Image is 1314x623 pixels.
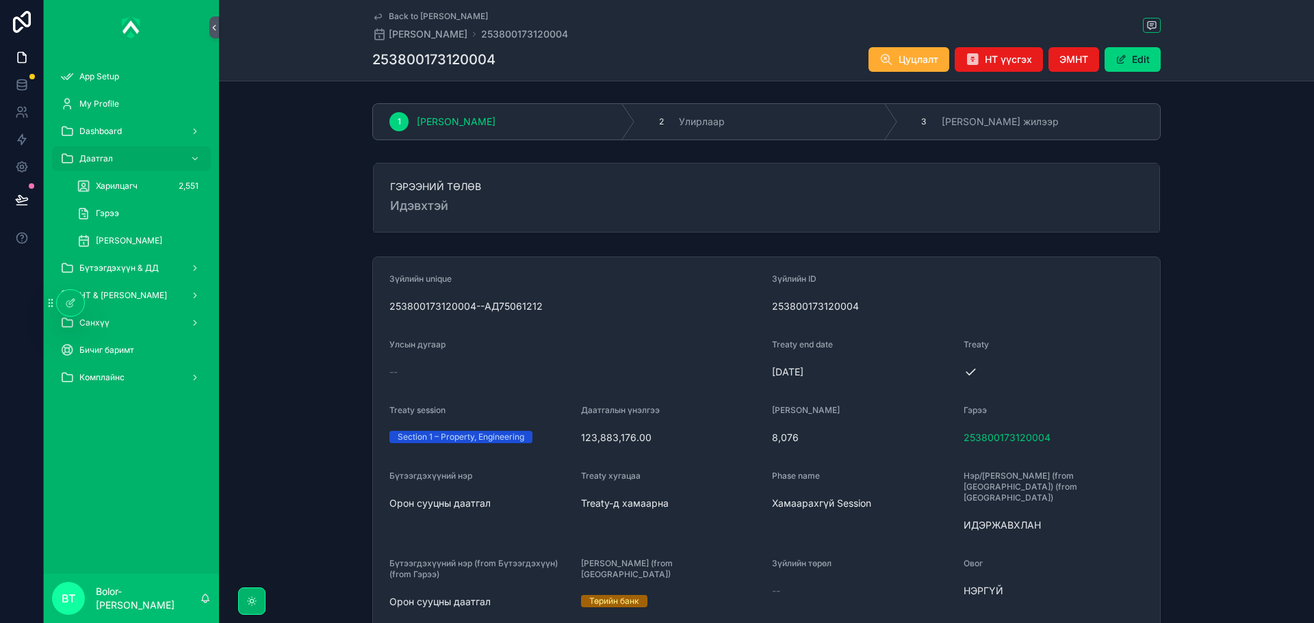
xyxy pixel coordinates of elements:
span: Зүйлийн ID [772,274,816,284]
button: Edit [1105,47,1161,72]
div: 2,551 [175,178,203,194]
h1: 253800173120004 [372,50,495,69]
span: ЭМНТ [1059,53,1088,66]
span: 253800173120004--АД75061212 [389,300,761,313]
div: Section 1 – Property, Engineering [398,431,524,443]
a: 253800173120004 [481,27,568,41]
span: 123,883,176.00 [581,431,762,445]
a: Комплайнс [52,365,211,390]
p: Bolor-[PERSON_NAME] [96,585,200,612]
span: Treaty-д хамаарна [581,496,762,510]
span: 3 [921,116,926,127]
img: App logo [122,16,141,38]
span: Санхүү [79,317,109,328]
span: Даатгал [79,153,113,164]
span: [PERSON_NAME] [417,115,495,129]
span: [PERSON_NAME] (from [GEOGRAPHIC_DATA]) [581,558,673,579]
span: Treaty end date [772,339,833,349]
span: ГЭРЭЭНИЙ ТӨЛӨВ [390,180,1143,194]
span: Орон сууцны даатгал [389,595,570,609]
span: [PERSON_NAME] жилээр [942,115,1059,129]
span: -- [772,584,780,598]
a: App Setup [52,64,211,89]
span: Бичиг баримт [79,345,134,356]
span: [PERSON_NAME] [96,235,162,246]
div: Төрийн банк [589,595,639,607]
a: НТ & [PERSON_NAME] [52,283,211,308]
a: Back to [PERSON_NAME] [372,11,488,22]
span: Бүтээгдэхүүн & ДД [79,263,159,274]
span: My Profile [79,98,119,109]
span: Улирлаар [679,115,725,129]
span: Идэвхтэй [390,196,1143,215]
span: 8,076 [772,431,953,445]
span: Treaty хугацаа [581,470,641,481]
div: scrollable content [44,55,219,408]
span: 2 [659,116,664,127]
a: [PERSON_NAME] [372,27,467,41]
a: Гэрээ [68,201,211,226]
span: 1 [398,116,401,127]
a: Даатгал [52,146,211,171]
span: Орон сууцны даатгал [389,496,570,510]
span: Овог [964,558,983,568]
span: Улсын дугаар [389,339,446,349]
span: Даатгалын үнэлгээ [581,405,660,415]
span: [DATE] [772,365,953,379]
a: 253800173120004 [964,431,1051,445]
button: Цуцлалт [868,47,949,72]
span: НТ & [PERSON_NAME] [79,290,167,301]
span: Комплайнс [79,372,125,383]
span: Treaty session [389,405,446,415]
span: Харилцагч [96,181,138,191]
span: Зүйлийн unique [389,274,452,284]
span: Гэрээ [96,208,119,219]
a: Dashboard [52,119,211,144]
a: Харилцагч2,551 [68,174,211,198]
span: Back to [PERSON_NAME] [389,11,488,22]
span: Бүтээгдэхүүний нэр [389,470,472,481]
a: Бичиг баримт [52,338,211,362]
span: ИДЭРЖАВХЛАН [964,518,1144,532]
span: [PERSON_NAME] [389,27,467,41]
span: App Setup [79,71,119,82]
span: Dashboard [79,126,122,137]
button: ЭМНТ [1048,47,1099,72]
a: My Profile [52,92,211,116]
span: 253800173120004 [772,300,953,313]
span: [PERSON_NAME] [772,405,840,415]
span: Treaty [964,339,989,349]
span: Гэрээ [964,405,987,415]
button: НТ үүсгэх [955,47,1043,72]
a: [PERSON_NAME] [68,228,211,253]
span: Хамаарахгүй Session [772,496,953,510]
a: Санхүү [52,310,211,335]
span: -- [389,365,398,379]
span: Phase name [772,470,820,481]
span: Нэр/[PERSON_NAME] (from [GEOGRAPHIC_DATA]) (from [GEOGRAPHIC_DATA]) [964,470,1077,503]
span: Бүтээгдэхүүний нэр (from Бүтээгдэхүүн) (from Гэрээ) [389,558,558,579]
span: BT [62,590,75,607]
a: Бүтээгдэхүүн & ДД [52,256,211,280]
span: Цуцлалт [899,53,938,66]
span: НЭРГҮЙ [964,584,1144,598]
span: Зүйлийн төрөл [772,558,832,568]
span: НТ үүсгэх [985,53,1032,66]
